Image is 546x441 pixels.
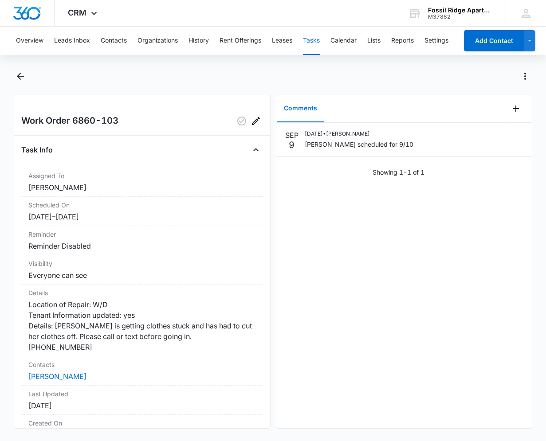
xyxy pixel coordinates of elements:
h2: Work Order 6860-103 [21,114,118,128]
button: Organizations [137,27,178,55]
dd: Reminder Disabled [28,241,256,251]
div: Contacts[PERSON_NAME] [21,356,263,386]
p: SEP [285,130,299,140]
div: VisibilityEveryone can see [21,255,263,285]
dd: [DATE] [28,400,256,411]
button: Lists [367,27,381,55]
div: ReminderReminder Disabled [21,226,263,255]
button: History [189,27,209,55]
button: Leads Inbox [54,27,90,55]
dd: [DATE] – [DATE] [28,211,256,222]
dd: Location of Repair: W/D Tenant Information updated: yes Details: [PERSON_NAME] is getting clothes... [28,299,256,352]
dt: Scheduled On [28,200,256,210]
button: Overview [16,27,43,55]
dt: Visibility [28,259,256,268]
dt: Details [28,288,256,297]
div: Last Updated[DATE] [21,386,263,415]
p: Showing 1-1 of 1 [373,168,424,177]
a: [PERSON_NAME] [28,372,86,381]
dt: Last Updated [28,389,256,398]
button: Comments [277,95,324,122]
h4: Task Info [21,144,53,155]
button: Calendar [330,27,357,55]
button: Leases [272,27,292,55]
dt: Created On [28,418,256,428]
dd: [PERSON_NAME] [28,182,256,193]
dt: Reminder [28,230,256,239]
dt: Assigned To [28,171,256,180]
div: account name [428,7,493,14]
button: Actions [518,69,532,83]
button: Back [14,69,27,83]
div: account id [428,14,493,20]
p: [PERSON_NAME] scheduled for 9/10 [305,140,413,149]
div: DetailsLocation of Repair: W/D Tenant Information updated: yes Details: [PERSON_NAME] is getting ... [21,285,263,356]
button: Settings [424,27,448,55]
p: 9 [289,140,295,149]
p: [DATE] • [PERSON_NAME] [305,130,413,138]
button: Rent Offerings [220,27,261,55]
button: Tasks [303,27,320,55]
button: Reports [391,27,414,55]
dt: Contacts [28,360,256,369]
dd: Everyone can see [28,270,256,281]
div: Scheduled On[DATE]–[DATE] [21,197,263,226]
button: Add Comment [509,101,523,116]
button: Close [249,143,263,157]
button: Add Contact [464,30,524,51]
button: Contacts [101,27,127,55]
button: Edit [249,114,263,128]
div: Assigned To[PERSON_NAME] [21,168,263,197]
span: CRM [68,8,86,17]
